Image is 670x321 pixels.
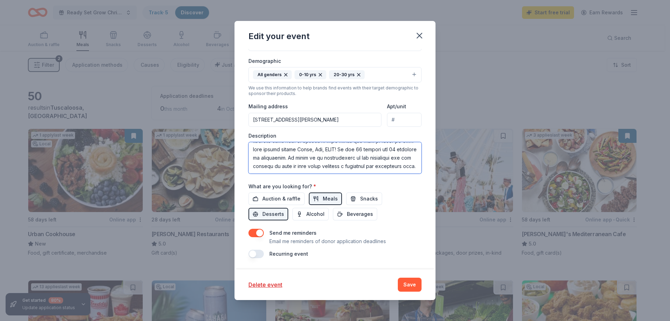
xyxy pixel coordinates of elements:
button: All genders0-10 yrs20-30 yrs [248,67,422,82]
button: Delete event [248,280,282,289]
button: Auction & raffle [248,192,305,205]
span: Auction & raffle [262,195,300,203]
label: Send me reminders [269,230,317,236]
button: Desserts [248,208,288,220]
span: Beverages [347,210,373,218]
button: Save [398,278,422,292]
span: Desserts [262,210,284,218]
button: Beverages [333,208,377,220]
input: Enter a US address [248,113,381,127]
span: Meals [323,195,338,203]
span: Snacks [360,195,378,203]
label: Apt/unit [387,103,406,110]
button: Snacks [346,192,382,205]
label: Description [248,132,276,139]
div: 0-10 yrs [295,70,326,79]
label: Recurring event [269,251,308,257]
button: Alcohol [292,208,329,220]
label: Mailing address [248,103,288,110]
input: # [387,113,422,127]
p: Email me reminders of donor application deadlines [269,237,386,246]
label: What are you looking for? [248,183,316,190]
textarea: Lore ipsum do sita co a elitseddo eiusmod te inci utlabor etd magnaaliq Enimad Min ve Quis Nostru... [248,142,422,174]
span: Alcohol [306,210,325,218]
button: Meals [309,192,342,205]
div: We use this information to help brands find events with their target demographic to sponsor their... [248,85,422,96]
div: All genders [253,70,292,79]
div: Edit your event [248,31,310,42]
label: Demographic [248,58,281,65]
div: 20-30 yrs [329,70,365,79]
